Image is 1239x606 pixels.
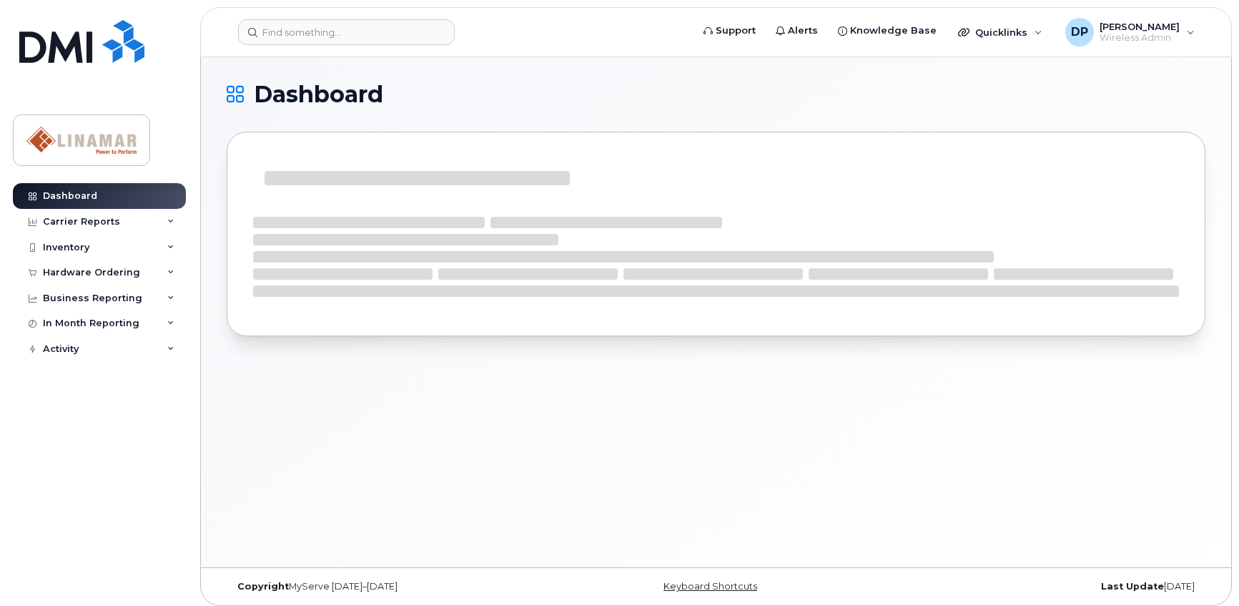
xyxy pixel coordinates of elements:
[254,84,383,105] span: Dashboard
[663,581,757,592] a: Keyboard Shortcuts
[879,581,1205,592] div: [DATE]
[237,581,289,592] strong: Copyright
[1101,581,1164,592] strong: Last Update
[227,581,553,592] div: MyServe [DATE]–[DATE]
